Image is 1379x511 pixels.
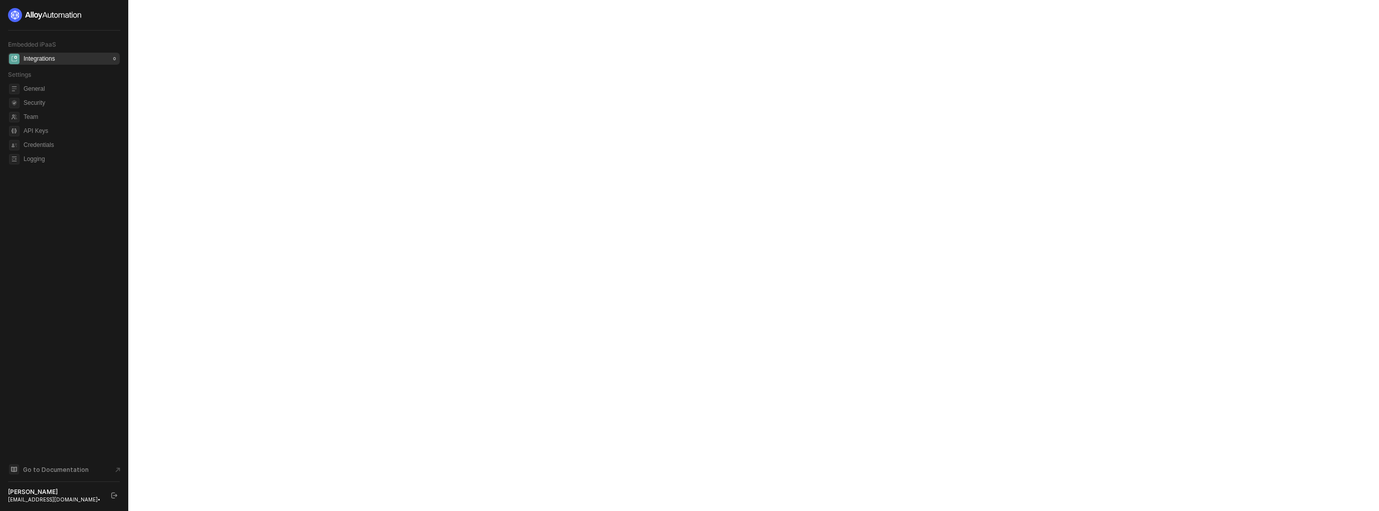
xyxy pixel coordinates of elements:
[9,464,19,474] span: documentation
[8,71,31,78] span: Settings
[8,496,102,503] div: [EMAIL_ADDRESS][DOMAIN_NAME] •
[9,54,20,64] span: integrations
[8,8,120,22] a: logo
[8,488,102,496] div: [PERSON_NAME]
[24,97,118,109] span: Security
[9,112,20,122] span: team
[8,41,56,48] span: Embedded iPaaS
[9,126,20,136] span: api-key
[8,463,120,475] a: Knowledge Base
[9,84,20,94] span: general
[24,55,55,63] div: Integrations
[9,98,20,108] span: security
[24,139,118,151] span: Credentials
[23,465,89,474] span: Go to Documentation
[111,55,118,63] div: 0
[9,140,20,150] span: credentials
[9,154,20,164] span: logging
[24,125,118,137] span: API Keys
[24,153,118,165] span: Logging
[24,83,118,95] span: General
[8,8,82,22] img: logo
[24,111,118,123] span: Team
[111,492,117,498] span: logout
[113,465,123,475] span: document-arrow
